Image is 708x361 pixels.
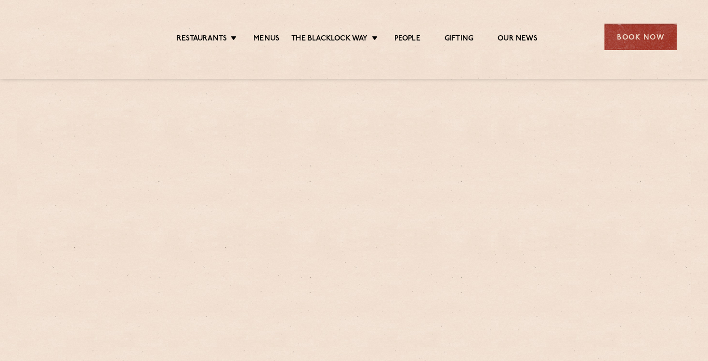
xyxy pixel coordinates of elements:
a: Menus [253,34,279,45]
div: Book Now [604,24,677,50]
a: Our News [498,34,538,45]
a: Restaurants [177,34,227,45]
a: Gifting [445,34,473,45]
a: The Blacklock Way [291,34,367,45]
img: svg%3E [31,9,115,65]
a: People [394,34,420,45]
